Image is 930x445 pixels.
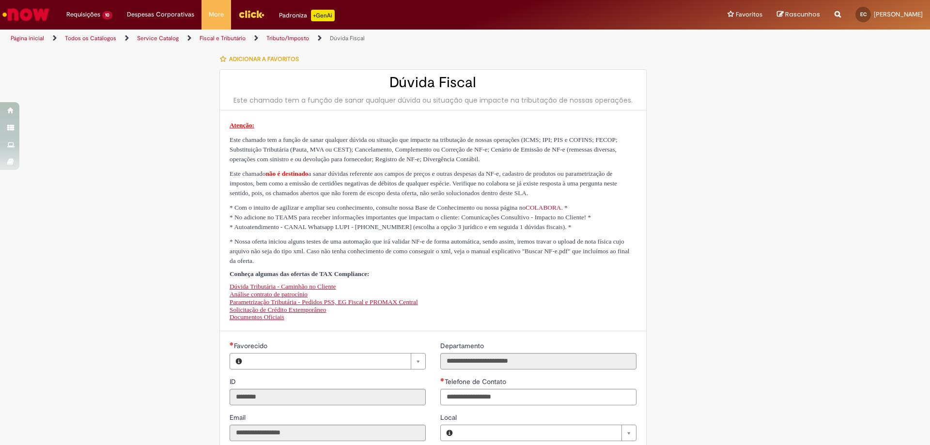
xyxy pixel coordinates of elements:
span: * Nossa oferta iniciou alguns testes de uma automação que irá validar NF-e de forma automática, s... [230,238,630,264]
span: * Com o intuito de agilizar e ampliar seu conhecimento, consulte nossa Base de Conhecimento ou no... [230,204,568,211]
div: Este chamado tem a função de sanar qualquer dúvida ou situação que impacte na tributação de nossa... [230,95,636,105]
span: More [209,10,224,19]
a: Análise contrato de patrocínio [230,291,308,298]
span: Somente leitura - ID [230,377,238,386]
span: Este chamado tem a função de sanar qualquer dúvida ou situação que impacte na tributação de nossa... [230,136,618,163]
span: * No adicione no TEAMS para receber informações importantes que impactam o cliente: Comunicações ... [230,214,591,221]
span: Rascunhos [785,10,820,19]
label: Somente leitura - ID [230,377,238,386]
span: 10 [102,11,112,19]
a: COLABORA [526,204,561,211]
span: Favoritos [736,10,762,19]
img: ServiceNow [1,5,51,24]
span: Adicionar a Favoritos [229,55,299,63]
span: Este chamado a sanar dúvidas referente aos campos de preços e outras despesas da NF-e, cadastro d... [230,170,617,197]
a: Parametrização Tributária - Pedidos PSS, EG Fiscal e PROMAX Central [230,298,418,306]
a: Rascunhos [777,10,820,19]
a: Dúvida Tributária - Caminhão no Cliente [230,283,336,290]
span: Necessários - Favorecido [234,341,269,350]
input: Departamento [440,353,636,369]
span: Requisições [66,10,100,19]
span: Atenção: [230,122,254,129]
input: Telefone de Contato [440,389,636,405]
span: Despesas Corporativas [127,10,194,19]
span: EC [860,11,867,17]
a: Limpar campo Local [458,425,636,441]
h2: Dúvida Fiscal [230,75,636,91]
label: Somente leitura - Departamento [440,341,486,351]
span: Local [440,413,459,422]
ul: Trilhas de página [7,30,613,47]
span: Telefone de Contato [445,377,508,386]
div: Padroniza [279,10,335,21]
span: Obrigatório Preenchido [440,378,445,382]
p: +GenAi [311,10,335,21]
button: Favorecido, Visualizar este registro [230,353,248,369]
span: * Autoatendimento - CANAL Whatsapp LUPI - [PHONE_NUMBER] (escolha a opção 3 jurídico e em seguida... [230,223,572,230]
span: [PERSON_NAME] [874,10,923,18]
span: Conheça algumas das ofertas de TAX Compliance: [230,270,369,277]
span: Somente leitura - Departamento [440,341,486,350]
button: Adicionar a Favoritos [219,49,304,69]
label: Somente leitura - Email [230,413,248,422]
input: Email [230,425,426,441]
span: Somente leitura - Email [230,413,248,422]
a: Dúvida Fiscal [330,34,365,42]
a: Documentos Oficiais [230,313,284,321]
a: Todos os Catálogos [65,34,116,42]
a: Página inicial [11,34,44,42]
img: click_logo_yellow_360x200.png [238,7,264,21]
a: Service Catalog [137,34,179,42]
a: Limpar campo Favorecido [248,353,425,369]
input: ID [230,389,426,405]
a: Tributo/Imposto [266,34,309,42]
span: não é destinado [265,170,308,177]
a: Fiscal e Tributário [200,34,246,42]
span: Necessários [230,342,234,346]
button: Local, Visualizar este registro [441,425,458,441]
a: Solicitação de Crédito Extemporâneo [230,306,326,313]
